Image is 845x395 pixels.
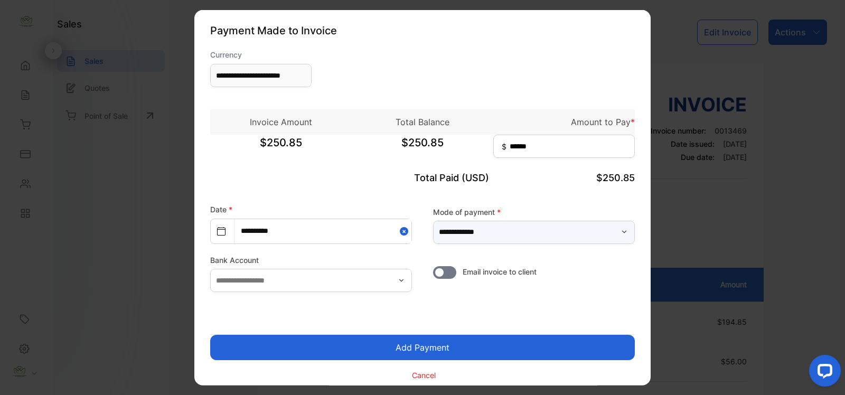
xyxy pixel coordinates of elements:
[493,116,635,128] p: Amount to Pay
[210,49,312,60] label: Currency
[210,335,635,360] button: Add Payment
[433,206,635,217] label: Mode of payment
[210,23,635,39] p: Payment Made to Invoice
[801,351,845,395] iframe: LiveChat chat widget
[210,135,352,161] span: $250.85
[210,205,232,214] label: Date
[400,219,411,243] button: Close
[210,255,412,266] label: Bank Account
[412,369,436,380] p: Cancel
[210,116,352,128] p: Invoice Amount
[502,141,506,152] span: $
[352,116,493,128] p: Total Balance
[463,266,537,277] span: Email invoice to client
[352,135,493,161] span: $250.85
[596,172,635,183] span: $250.85
[352,171,493,185] p: Total Paid (USD)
